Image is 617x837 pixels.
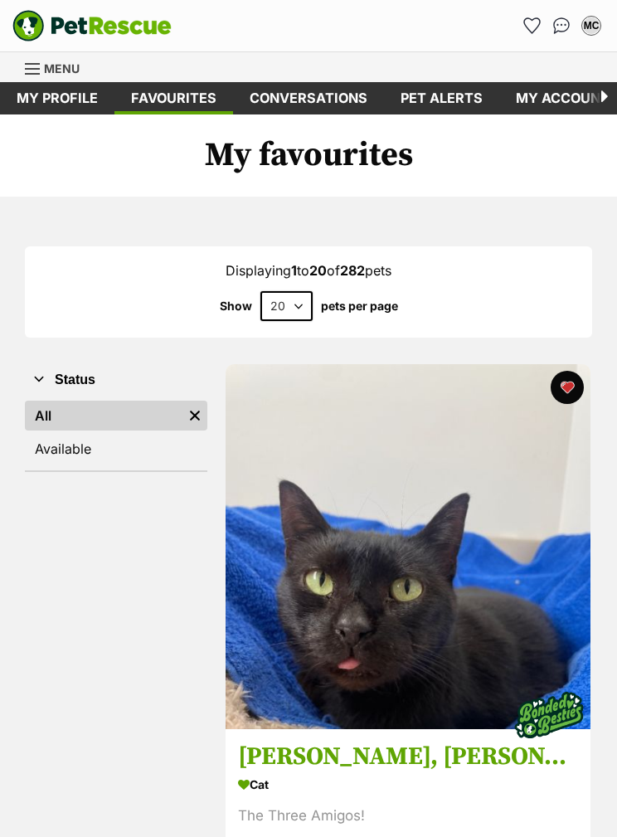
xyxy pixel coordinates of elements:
[114,82,233,114] a: Favourites
[578,12,605,39] button: My account
[291,262,297,279] strong: 1
[551,371,584,404] button: favourite
[583,17,600,34] div: MC
[518,12,545,39] a: Favourites
[321,299,398,313] label: pets per page
[25,52,91,82] a: Menu
[12,10,172,41] img: logo-e224e6f780fb5917bec1dbf3a21bbac754714ae5b6737aabdf751b685950b380.svg
[238,805,578,827] div: The Three Amigos!
[25,434,207,464] a: Available
[182,401,207,431] a: Remove filter
[226,364,590,729] img: Rosie, Amelia, and Bam Bam
[25,369,207,391] button: Status
[553,17,571,34] img: chat-41dd97257d64d25036548639549fe6c8038ab92f7586957e7f3b1b290dea8141.svg
[309,262,327,279] strong: 20
[226,262,391,279] span: Displaying to of pets
[340,262,365,279] strong: 282
[508,674,590,757] img: bonded besties
[220,299,252,313] span: Show
[518,12,605,39] ul: Account quick links
[548,12,575,39] a: Conversations
[238,741,578,772] h3: [PERSON_NAME], [PERSON_NAME], and Bam Bam
[25,397,207,470] div: Status
[44,61,80,75] span: Menu
[238,772,578,796] div: Cat
[384,82,499,114] a: Pet alerts
[233,82,384,114] a: conversations
[25,401,182,431] a: All
[12,10,172,41] a: PetRescue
